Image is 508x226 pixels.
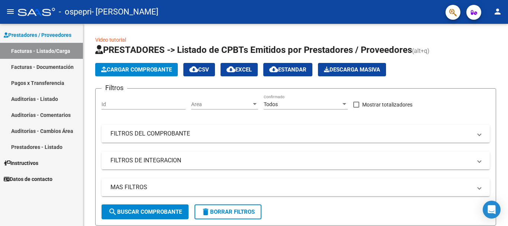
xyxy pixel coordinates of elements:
[191,101,251,108] span: Area
[318,63,386,76] app-download-masive: Descarga masiva de comprobantes (adjuntos)
[110,130,472,138] mat-panel-title: FILTROS DEL COMPROBANTE
[194,204,261,219] button: Borrar Filtros
[189,66,209,73] span: CSV
[108,207,117,216] mat-icon: search
[102,125,490,143] mat-expansion-panel-header: FILTROS DEL COMPROBANTE
[263,63,312,76] button: Estandar
[189,65,198,74] mat-icon: cloud_download
[108,209,182,215] span: Buscar Comprobante
[412,47,430,54] span: (alt+q)
[226,66,252,73] span: EXCEL
[4,31,71,39] span: Prestadores / Proveedores
[95,63,178,76] button: Cargar Comprobante
[269,66,306,73] span: Estandar
[201,209,255,215] span: Borrar Filtros
[102,204,189,219] button: Buscar Comprobante
[318,63,386,76] button: Descarga Masiva
[4,159,38,167] span: Instructivos
[221,63,258,76] button: EXCEL
[183,63,215,76] button: CSV
[101,66,172,73] span: Cargar Comprobante
[102,178,490,196] mat-expansion-panel-header: MAS FILTROS
[269,65,278,74] mat-icon: cloud_download
[95,45,412,55] span: PRESTADORES -> Listado de CPBTs Emitidos por Prestadores / Proveedores
[324,66,380,73] span: Descarga Masiva
[264,101,278,107] span: Todos
[362,100,412,109] span: Mostrar totalizadores
[102,152,490,169] mat-expansion-panel-header: FILTROS DE INTEGRACION
[226,65,235,74] mat-icon: cloud_download
[110,156,472,165] mat-panel-title: FILTROS DE INTEGRACION
[483,201,501,219] div: Open Intercom Messenger
[95,37,126,43] a: Video tutorial
[6,7,15,16] mat-icon: menu
[201,207,210,216] mat-icon: delete
[91,4,158,20] span: - [PERSON_NAME]
[59,4,91,20] span: - ospepri
[110,183,472,191] mat-panel-title: MAS FILTROS
[102,83,127,93] h3: Filtros
[4,175,52,183] span: Datos de contacto
[493,7,502,16] mat-icon: person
